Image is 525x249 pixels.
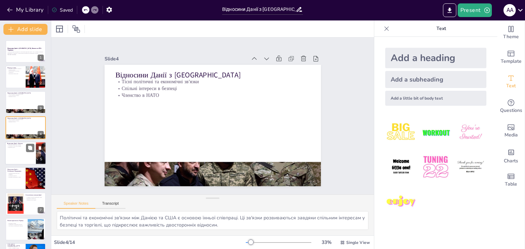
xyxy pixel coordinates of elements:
div: 1 [38,55,44,61]
p: Гуманітарна та військова допомога [8,224,26,225]
button: My Library [5,4,46,15]
div: 8 [38,232,44,238]
div: 8 [5,218,46,240]
div: Slide 4 / 14 [54,239,246,246]
div: Slide 4 [111,44,253,65]
div: Add images, graphics, shapes or video [497,119,525,143]
button: Export to PowerPoint [443,3,456,17]
button: Delete Slide [36,144,44,152]
div: Add a little bit of body text [385,91,486,106]
p: Підтримка України [8,223,26,224]
div: 1 [5,40,46,63]
button: Add slide [3,24,48,35]
p: Необхідність діалогу [8,175,24,177]
p: Відносини Данії з Китаєм [7,143,34,145]
span: Questions [500,107,522,114]
p: Членство в НАТО [8,121,44,123]
p: Спільні інтереси в безпеці [8,95,44,96]
span: Table [505,180,517,188]
p: Участь у прийнятті рішень [8,247,24,249]
img: 3.jpeg [455,117,486,148]
div: 7 [5,192,46,215]
p: Економічні зв'язки Данії [8,73,24,74]
p: Данія має стратегічне значення у світовій політиці [8,68,24,70]
div: 3 [38,105,44,112]
div: Add charts and graphs [497,143,525,168]
div: Add ready made slides [497,45,525,70]
div: Add a subheading [385,71,486,88]
textarea: Політичні та економічні зв'язки між Данією та США є основою їхньої співпраці. Ці зв'язки розвиваю... [57,211,368,230]
input: Insert title [222,4,296,14]
button: A A [503,3,516,17]
button: Speaker Notes [57,201,95,209]
div: Saved [52,7,73,13]
p: Спільні інтереси в безпеці [8,120,44,121]
div: Add a heading [385,48,486,68]
p: Зміцнення прав людини [26,199,44,201]
p: Відносини Данії з [GEOGRAPHIC_DATA] [120,60,314,90]
p: Членство в НАТО [8,96,44,98]
p: Тісні політичні та економічні зв'язки [8,93,44,95]
span: Charts [504,157,518,165]
div: 2 [5,65,46,88]
span: Position [72,25,80,33]
div: Get real-time input from your audience [497,94,525,119]
div: Change the overall theme [497,20,525,45]
p: Геополітична позиція Данії [26,194,44,196]
img: 5.jpeg [420,151,452,183]
p: Відносини Данії з [GEOGRAPHIC_DATA] [8,117,44,119]
div: Add a table [497,168,525,192]
p: Роль Данії в [GEOGRAPHIC_DATA] [8,243,24,247]
p: Обережність щодо прав людини [7,145,34,147]
div: 2 [38,80,44,86]
div: 5 [38,156,44,162]
div: Add text boxes [497,70,525,94]
span: Media [504,131,518,139]
div: 6 [38,181,44,188]
p: Данія впливає на глобальну стабільність [8,70,24,73]
button: Present [458,3,492,17]
p: Економічні відносини з Китаєм [7,144,34,145]
p: Спільні інтереси в безпеці [118,75,313,102]
p: Вплив відносин на Україну [8,219,26,221]
p: Підтримка стабільності [26,198,44,200]
div: 33 % [318,239,335,246]
p: Залучення до міжнародних ініціатив [8,225,26,226]
p: Відкритий діалог [7,147,34,148]
div: 6 [5,167,46,190]
p: Відносини Данії з [GEOGRAPHIC_DATA] [8,92,44,94]
img: 6.jpeg [455,151,486,183]
p: Вплив на політику ЄС [8,246,24,248]
p: У цій презентації розглядаються геополітичні відносини Данії з США, Китаєм, Російською Федерацією... [8,52,44,54]
p: Тісні політичні та економічні зв'язки [119,69,313,96]
span: Text [506,82,516,90]
span: Theme [503,33,519,41]
img: 7.jpeg [385,186,417,218]
span: Template [501,58,522,65]
p: Ускладнені відносини через конфлікти [8,173,24,175]
p: Text [392,20,490,37]
p: Відносини Данії з Російською Федерацією [8,169,24,172]
button: Duplicate Slide [26,144,34,152]
img: 1.jpeg [385,117,417,148]
p: Generated with [URL] [8,54,44,55]
p: Тісні політичні та економічні зв'язки [8,119,44,120]
button: Transcript [95,201,126,209]
p: Активний учасник міжнародних справ [26,197,44,198]
div: 4 [38,131,44,137]
div: 3 [5,91,46,114]
p: Членство в НАТО [118,82,312,109]
div: Layout [54,24,65,34]
div: A A [503,4,516,16]
div: 7 [38,207,44,213]
span: Single View [346,240,370,245]
div: 4 [5,116,46,139]
img: 4.jpeg [385,151,417,183]
img: 2.jpeg [420,117,452,148]
p: Принципи міжнародного права [8,176,24,178]
div: 5 [5,142,46,165]
p: Вступ до теми [8,67,24,69]
strong: Відносини Данії з [GEOGRAPHIC_DATA], Китаєм та РФ і Україною [8,47,42,51]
